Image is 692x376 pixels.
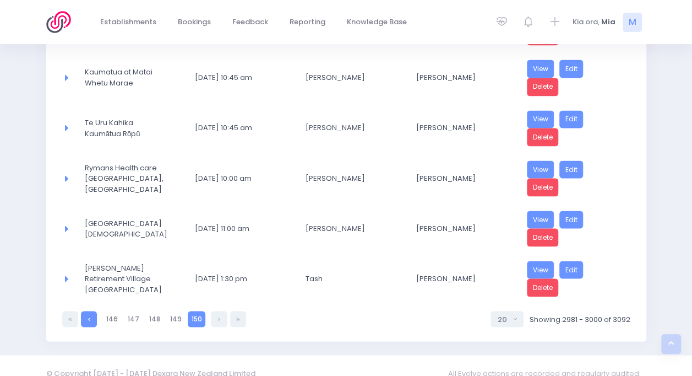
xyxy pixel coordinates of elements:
td: Sharie Morehu [298,52,409,103]
td: <a href="https://3sfl.stjis.org.nz/booking/bd17ff43-b7c9-42f6-b937-d489b2cc3c36" class="btn btn-p... [520,52,630,103]
a: Previous [81,311,97,327]
td: Toni-Lee Nasalo [298,203,409,254]
span: Kia ora, [573,17,600,28]
td: 18 September 2025 10:45 am [188,52,298,103]
span: [PERSON_NAME] [306,122,390,133]
a: Edit [559,60,584,78]
img: Logo [46,11,78,33]
td: Jason Harvey [409,52,520,103]
span: Feedback [232,17,268,28]
span: Showing 2981 - 3000 of 3092 [529,314,630,325]
a: Edit [559,261,584,279]
a: Bookings [169,12,220,33]
a: 149 [166,311,185,327]
a: Next [211,311,227,327]
td: Te Uru Kahika Kaumātua Rōpū [78,103,188,153]
span: [PERSON_NAME] [416,72,501,83]
a: Delete [527,128,559,146]
a: View [527,160,554,179]
a: Delete [527,178,559,196]
span: M [623,13,642,32]
span: [PERSON_NAME] [416,122,501,133]
a: Edit [559,211,584,229]
td: <a href="https://3sfl.stjis.org.nz/booking/404bcec8-b3f3-46f4-bc7b-b92b14907b95" class="btn btn-p... [520,203,630,254]
span: Knowledge Base [347,17,407,28]
td: Tash . [298,254,409,304]
a: View [527,110,554,128]
span: Reporting [290,17,325,28]
a: View [527,261,554,279]
a: View [527,60,554,78]
span: [DATE] 10:45 am [195,122,280,133]
td: Kaumatua at Matai Whetu Marae [78,52,188,103]
span: [DATE] 1:30 pm [195,273,280,284]
a: Feedback [224,12,277,33]
span: [DATE] 11:00 am [195,223,280,234]
a: 147 [124,311,143,327]
td: 19 September 2025 10:00 am [188,153,298,203]
span: [PERSON_NAME] [306,72,390,83]
span: Bookings [178,17,211,28]
td: Megan Lawton [409,254,520,304]
span: [DATE] 10:45 am [195,72,280,83]
td: 18 September 2025 10:45 am [188,103,298,153]
span: Rymans Health care [GEOGRAPHIC_DATA], [GEOGRAPHIC_DATA] [85,162,170,195]
a: Edit [559,160,584,179]
span: [PERSON_NAME] Retirement Village [GEOGRAPHIC_DATA] [85,262,170,295]
td: <a href="https://3sfl.stjis.org.nz/booking/729403b7-8ab2-4d6d-98f2-cfb78814037f" class="btn btn-p... [520,254,630,304]
span: [GEOGRAPHIC_DATA][DEMOGRAPHIC_DATA] [85,218,170,239]
td: 22 September 2025 1:30 pm [188,254,298,304]
td: Amanda Cairns [409,153,520,203]
a: 150 [188,311,205,327]
td: 19 September 2025 11:00 am [188,203,298,254]
a: 146 [102,311,121,327]
span: [PERSON_NAME] [416,273,501,284]
a: First [62,311,78,327]
span: Tash . [306,273,390,284]
span: Kaumatua at Matai Whetu Marae [85,67,170,88]
span: [PERSON_NAME] [306,223,390,234]
a: View [527,211,554,229]
a: Delete [527,278,559,297]
div: 20 [498,314,510,325]
span: [PERSON_NAME] [416,223,501,234]
td: Jane Winstone Retirement Village Whanganui [78,254,188,304]
span: [PERSON_NAME] [306,173,390,184]
td: <a href="https://3sfl.stjis.org.nz/booking/695563ef-d276-41dc-bfa5-c170bb9aef68" class="btn btn-p... [520,153,630,203]
td: Aidanfield Christian School [78,203,188,254]
span: [DATE] 10:00 am [195,173,280,184]
a: Edit [559,110,584,128]
td: Emma Jeffrey [298,153,409,203]
td: Sharie Morehau [298,103,409,153]
a: Last [230,311,246,327]
a: Delete [527,78,559,96]
a: Knowledge Base [338,12,416,33]
td: <a href="https://3sfl.stjis.org.nz/booking/e106be0a-d185-4fca-9a94-567852c0182a" class="btn btn-p... [520,103,630,153]
a: Establishments [91,12,166,33]
a: 148 [145,311,164,327]
span: Establishments [100,17,156,28]
span: [PERSON_NAME] [416,173,501,184]
a: Reporting [281,12,335,33]
td: Nikki McLaughlin [409,203,520,254]
button: Select page size [491,311,524,327]
a: Delete [527,228,559,246]
td: Jason Harvey [409,103,520,153]
td: Rymans Health care Northwood, Christchurch [78,153,188,203]
span: Te Uru Kahika Kaumātua Rōpū [85,117,170,139]
span: Mia [601,17,615,28]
